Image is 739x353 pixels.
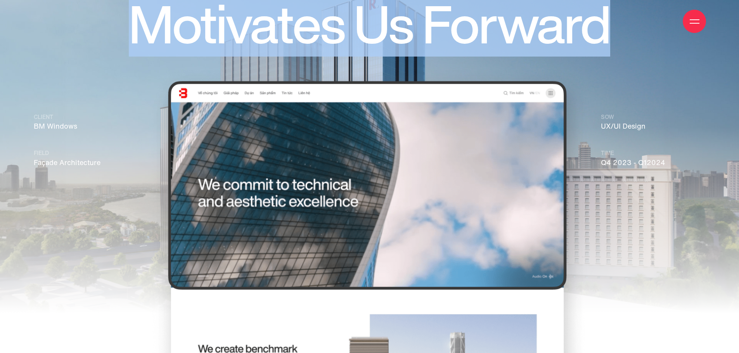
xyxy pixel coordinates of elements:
p: Q4 2023 - Q1 2024 [601,149,705,168]
small: Client [34,113,138,122]
p: Façade Architecture [34,149,138,168]
p: BM Windows [34,113,138,132]
small: Field [34,149,138,158]
small: SOW [601,113,705,122]
p: UX/UI Design [601,113,705,132]
small: Time [601,149,705,158]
